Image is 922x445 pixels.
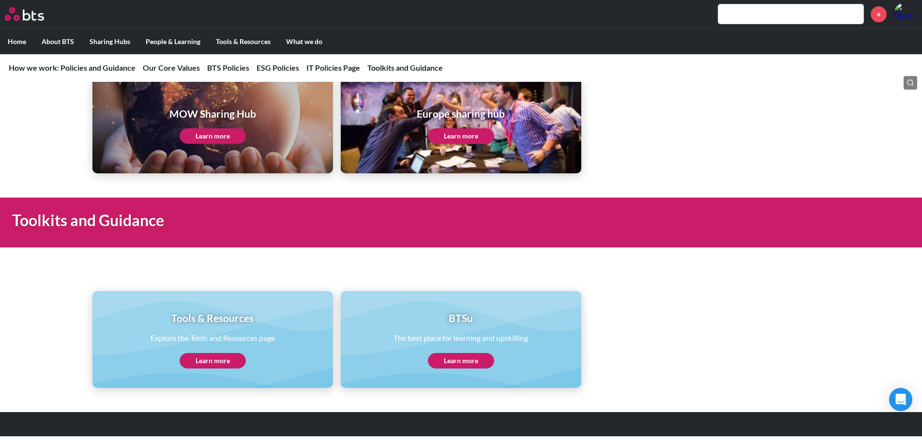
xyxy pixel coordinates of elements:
[138,29,208,54] label: People & Learning
[151,311,275,325] h1: Tools & Resources
[169,107,256,121] h1: MOW Sharing Hub
[82,29,138,54] label: Sharing Hubs
[5,7,44,21] img: BTS Logo
[180,353,246,368] a: Learn more
[367,63,443,72] a: Toolkits and Guidance
[12,210,640,231] h1: Toolkits and Guidance
[306,63,360,72] a: IT Policies Page
[278,29,330,54] label: What we do
[207,63,249,72] a: BTS Policies
[894,2,917,26] a: Profile
[34,29,82,54] label: About BTS
[393,311,528,325] h1: BTSu
[180,128,246,144] a: Learn more
[889,388,912,411] div: Open Intercom Messenger
[143,63,200,72] a: Our Core Values
[428,353,494,368] a: Learn more
[393,333,528,343] p: The best place for learning and upskilling
[428,128,494,144] a: Learn more
[208,29,278,54] label: Tools & Resources
[871,6,887,22] a: +
[257,63,299,72] a: ESG Policies
[9,63,136,72] a: How we work: Policies and Guidance
[417,107,505,121] h1: Europe sharing hub
[5,7,62,21] a: Go home
[894,2,917,26] img: Dustin Long
[151,333,275,343] p: Explore the Tools and Resources page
